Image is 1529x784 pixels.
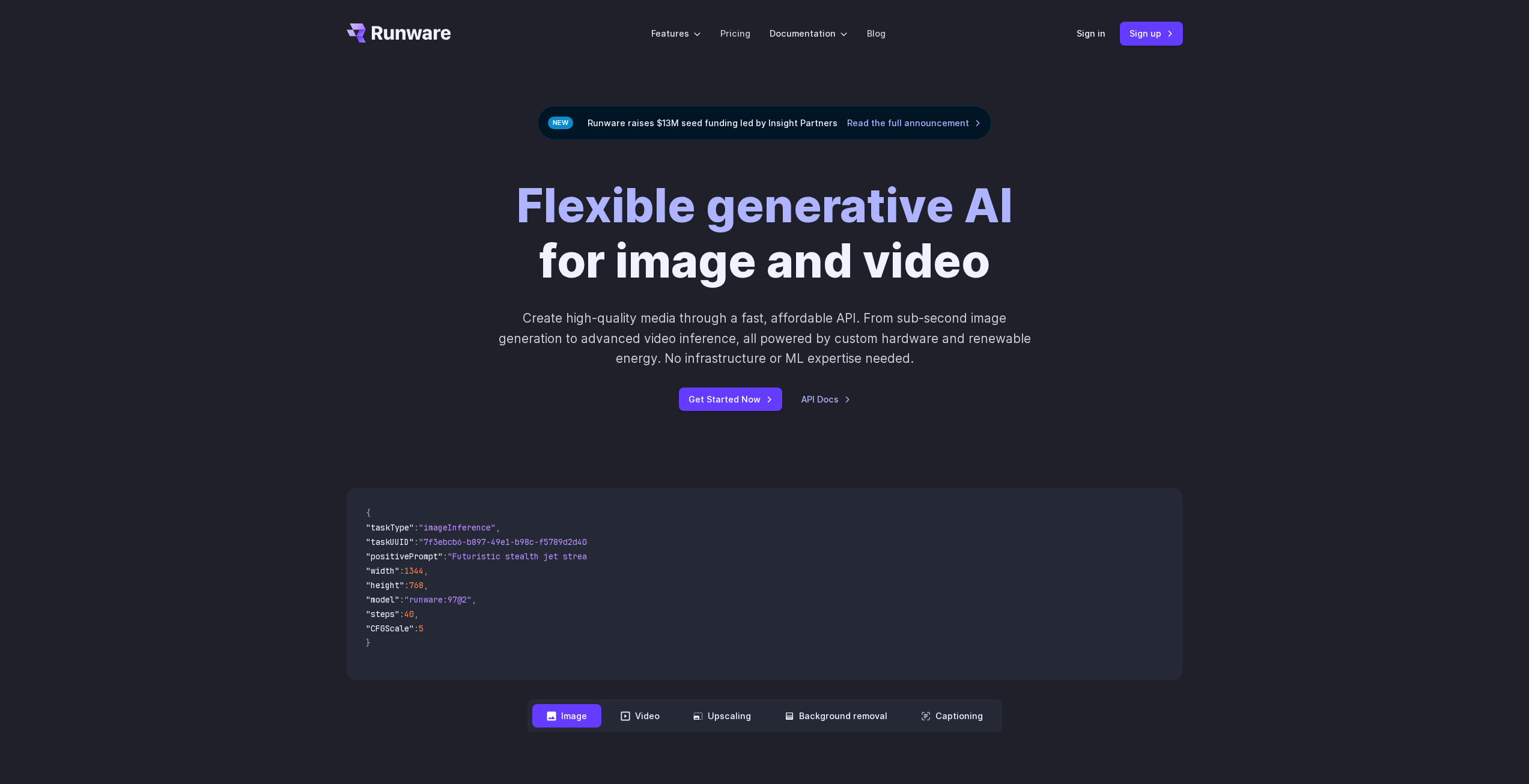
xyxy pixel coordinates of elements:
[414,609,419,619] span: ,
[606,704,674,728] button: Video
[409,580,424,591] span: 768
[1120,22,1183,45] a: Sign up
[443,551,448,562] span: :
[400,565,404,576] span: :
[414,522,419,533] span: :
[414,536,419,547] span: :
[847,116,981,130] a: Read the full announcement
[366,623,414,634] span: "CFGScale"
[651,26,701,40] label: Features
[366,536,414,547] span: "taskUUID"
[472,594,476,605] span: ,
[801,392,851,406] a: API Docs
[517,178,1013,234] strong: Flexible generative AI
[1077,26,1105,40] a: Sign in
[404,580,409,591] span: :
[532,704,601,728] button: Image
[404,565,424,576] span: 1344
[538,106,991,140] div: Runware raises $13M seed funding led by Insight Partners
[400,594,404,605] span: :
[347,23,451,43] a: Go to /
[366,565,400,576] span: "width"
[497,308,1032,368] p: Create high-quality media through a fast, affordable API. From sub-second image generation to adv...
[424,580,428,591] span: ,
[679,704,765,728] button: Upscaling
[366,637,371,648] span: }
[419,623,424,634] span: 5
[424,565,428,576] span: ,
[720,26,750,40] a: Pricing
[366,508,371,518] span: {
[907,704,997,728] button: Captioning
[366,580,404,591] span: "height"
[419,522,496,533] span: "imageInference"
[366,594,400,605] span: "model"
[400,609,404,619] span: :
[448,551,885,562] span: "Futuristic stealth jet streaking through a neon-lit cityscape with glowing purple exhaust"
[770,26,848,40] label: Documentation
[404,594,472,605] span: "runware:97@2"
[770,704,902,728] button: Background removal
[414,623,419,634] span: :
[366,551,443,562] span: "positivePrompt"
[679,387,782,411] a: Get Started Now
[867,26,886,40] a: Blog
[496,522,500,533] span: ,
[366,522,414,533] span: "taskType"
[419,536,601,547] span: "7f3ebcb6-b897-49e1-b98c-f5789d2d40d7"
[366,609,400,619] span: "steps"
[404,609,414,619] span: 40
[517,178,1013,289] h1: for image and video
